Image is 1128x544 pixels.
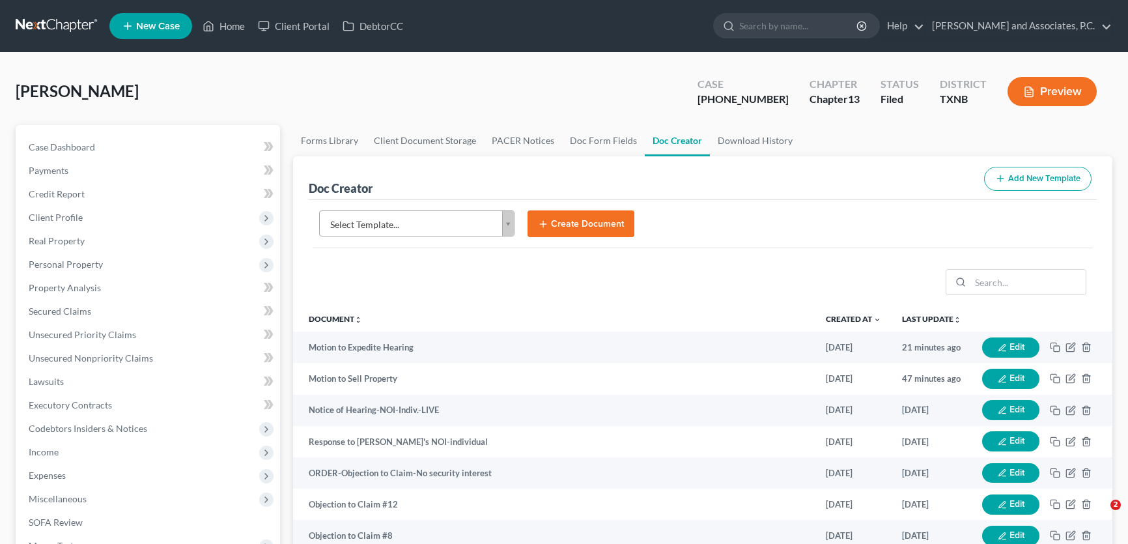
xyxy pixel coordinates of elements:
td: [DATE] [892,489,972,520]
a: Case Dashboard [18,136,280,159]
button: Edit [982,463,1039,483]
button: Preview [1008,77,1097,106]
td: [DATE] [815,332,892,363]
span: Property Analysis [29,282,101,293]
span: Case Dashboard [29,141,95,152]
a: Download History [710,125,800,156]
span: Payments [29,165,68,176]
a: Help [881,14,924,38]
a: Documentunfold_more [309,314,362,324]
div: District [940,77,987,92]
a: Unsecured Nonpriority Claims [18,347,280,370]
iframe: Intercom live chat [1084,500,1115,531]
a: Doc Form Fields [562,125,645,156]
span: Income [29,446,59,457]
td: Motion to Sell Property [293,363,815,394]
td: [DATE] [892,457,972,489]
a: Lawsuits [18,370,280,394]
td: [DATE] [815,426,892,457]
a: Doc Creator [645,125,710,156]
span: Lawsuits [29,376,64,387]
button: Edit [982,337,1039,358]
button: Edit [982,431,1039,451]
td: [DATE] [815,489,892,520]
button: Create Document [528,210,634,238]
td: 47 minutes ago [892,363,972,394]
span: 2 [1110,500,1121,510]
input: Search by name... [739,14,858,38]
a: Forms Library [293,125,366,156]
a: Home [196,14,251,38]
button: Edit [982,369,1039,389]
span: Codebtors Insiders & Notices [29,423,147,434]
i: expand_more [873,316,881,324]
a: Unsecured Priority Claims [18,323,280,347]
span: Miscellaneous [29,493,87,504]
div: [PHONE_NUMBER] [698,92,789,107]
a: PACER Notices [484,125,562,156]
a: Property Analysis [18,276,280,300]
a: Executory Contracts [18,394,280,417]
a: Client Document Storage [366,125,484,156]
div: Chapter [810,92,860,107]
button: Add New Template [984,167,1092,191]
td: [DATE] [815,395,892,426]
span: SOFA Review [29,517,83,528]
a: Client Portal [251,14,336,38]
div: TXNB [940,92,987,107]
span: Secured Claims [29,306,91,317]
a: Credit Report [18,182,280,206]
span: Unsecured Nonpriority Claims [29,352,153,364]
span: [PERSON_NAME] [16,81,139,100]
td: 21 minutes ago [892,332,972,363]
span: Personal Property [29,259,103,270]
a: SOFA Review [18,511,280,534]
div: Case [698,77,789,92]
span: Executory Contracts [29,399,112,410]
div: Status [881,77,919,92]
span: New Case [136,21,180,31]
span: Real Property [29,235,85,246]
td: ORDER-Objection to Claim-No security interest [293,457,815,489]
span: Select Template... [330,216,486,233]
div: Chapter [810,77,860,92]
input: Search... [970,270,1086,294]
a: DebtorCC [336,14,410,38]
td: Objection to Claim #12 [293,489,815,520]
i: unfold_more [953,316,961,324]
a: Secured Claims [18,300,280,323]
td: Motion to Expedite Hearing [293,332,815,363]
div: Doc Creator [309,180,373,196]
td: [DATE] [892,395,972,426]
span: Unsecured Priority Claims [29,329,136,340]
span: Credit Report [29,188,85,199]
button: Edit [982,400,1039,420]
td: Response to [PERSON_NAME]'s NOI-individual [293,426,815,457]
a: [PERSON_NAME] and Associates, P.C. [925,14,1112,38]
button: Edit [982,494,1039,515]
a: Created at expand_more [826,314,881,324]
div: Filed [881,92,919,107]
span: Client Profile [29,212,83,223]
td: [DATE] [892,426,972,457]
td: Notice of Hearing-NOI-Indiv.-LIVE [293,395,815,426]
a: Select Template... [319,210,515,236]
a: Payments [18,159,280,182]
td: [DATE] [815,363,892,394]
td: [DATE] [815,457,892,489]
span: Expenses [29,470,66,481]
span: 13 [848,93,860,105]
i: unfold_more [354,316,362,324]
a: Last Updateunfold_more [902,314,961,324]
